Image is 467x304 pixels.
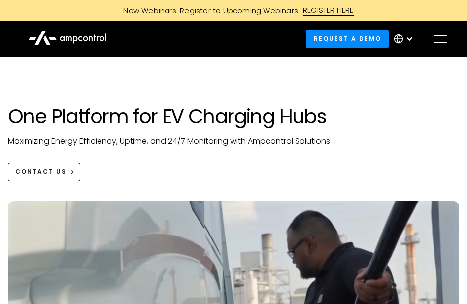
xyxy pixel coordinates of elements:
[15,168,67,176] div: CONTACT US
[113,5,303,16] div: New Webinars: Register to Upcoming Webinars
[8,136,459,147] p: Maximizing Energy Efficiency, Uptime, and 24/7 Monitoring with Ampcontrol Solutions
[303,5,354,16] div: REGISTER HERE
[8,163,80,181] a: CONTACT US
[306,30,389,48] a: Request a demo
[12,5,455,16] a: New Webinars: Register to Upcoming WebinarsREGISTER HERE
[8,104,459,128] h1: One Platform for EV Charging Hubs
